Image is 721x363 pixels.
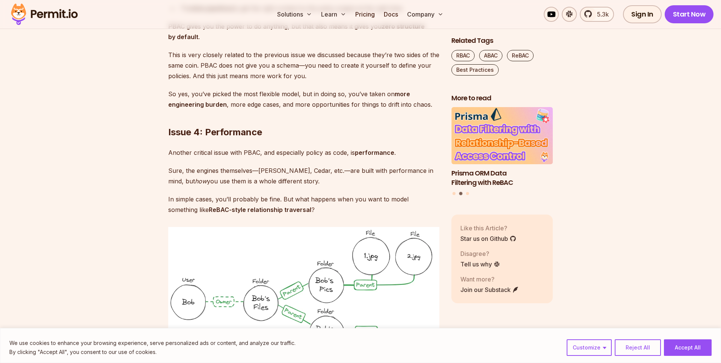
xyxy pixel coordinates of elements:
a: ReBAC [507,50,534,61]
button: Go to slide 3 [466,192,469,195]
p: We use cookies to enhance your browsing experience, serve personalized ads or content, and analyz... [9,339,296,348]
li: 2 of 3 [451,107,553,188]
button: Accept All [664,339,712,356]
button: Company [404,7,446,22]
strong: performance [355,149,394,156]
a: Docs [381,7,401,22]
a: Star us on Github [460,234,516,243]
p: Want more? [460,275,519,284]
p: Another critical issue with PBAC, and especially policy as code, is . [168,147,439,158]
img: Prisma ORM Data Filtering with ReBAC [451,107,553,165]
p: So yes, you’ve picked the most flexible model, but in doing so, you’ve taken on , more edge cases... [168,89,439,110]
a: Start Now [665,5,714,23]
p: Disagree? [460,249,500,258]
button: Learn [318,7,349,22]
span: 5.3k [593,10,609,19]
a: Pricing [352,7,378,22]
em: how [195,177,207,185]
h2: Related Tags [451,36,553,45]
h3: Prisma ORM Data Filtering with ReBAC [451,169,553,188]
div: Posts [451,107,553,197]
p: Like this Article? [460,224,516,233]
a: ABAC [479,50,502,61]
button: Customize [567,339,612,356]
p: This is very closely related to the previous issue we discussed because they’re two sides of the ... [168,50,439,81]
h2: Issue 4: Performance [168,96,439,138]
a: Prisma ORM Data Filtering with ReBACPrisma ORM Data Filtering with ReBAC [451,107,553,188]
a: Join our Substack [460,285,519,294]
button: Solutions [274,7,315,22]
img: Permit logo [8,2,81,27]
strong: ReBAC-style relationship traversal [209,206,311,213]
a: Tell us why [460,260,500,269]
p: By clicking "Accept All", you consent to our use of cookies. [9,348,296,357]
button: Reject All [615,339,661,356]
a: 5.3k [580,7,614,22]
button: Go to slide 2 [459,192,463,195]
a: Sign In [623,5,662,23]
h2: More to read [451,94,553,103]
p: In simple cases, you’ll probably be fine. But what happens when you want to model something like ? [168,194,439,215]
p: Sure, the engines themselves—[PERSON_NAME], Cedar, etc.—are built with performance in mind, but y... [168,165,439,186]
p: PBAC gives you the power to do anything, but that also means it gives you . [168,21,439,42]
a: RBAC [451,50,475,61]
button: Go to slide 1 [453,192,456,195]
a: Best Practices [451,64,499,76]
